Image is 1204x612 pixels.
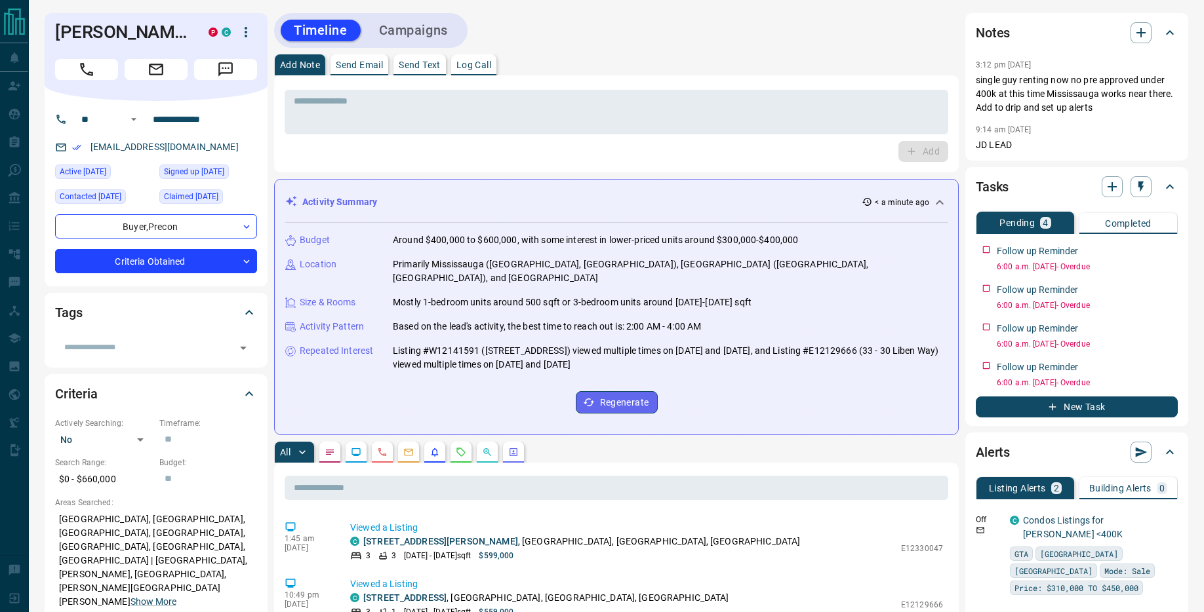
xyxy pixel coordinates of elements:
[55,59,118,80] span: Call
[393,296,752,309] p: Mostly 1-bedroom units around 500 sqft or 3-bedroom units around [DATE]-[DATE] sqft
[997,261,1178,273] p: 6:00 a.m. [DATE] - Overdue
[164,165,224,178] span: Signed up [DATE]
[456,447,466,457] svg: Requests
[456,60,491,69] p: Log Call
[976,436,1178,468] div: Alerts
[72,143,81,152] svg: Email Verified
[55,214,257,239] div: Buyer , Precon
[391,550,396,562] p: 3
[901,543,943,554] p: E12330047
[976,442,1010,463] h2: Alerts
[325,447,335,457] svg: Notes
[285,534,331,543] p: 1:45 am
[55,429,153,450] div: No
[976,396,1178,417] button: New Task
[997,322,1078,335] p: Follow up Reminder
[55,164,153,183] div: Mon Sep 15 2025
[976,176,1009,197] h2: Tasks
[999,218,1035,227] p: Pending
[997,283,1078,297] p: Follow up Reminder
[989,484,1046,493] p: Listing Alerts
[60,190,121,203] span: Contacted [DATE]
[1014,564,1093,577] span: [GEOGRAPHIC_DATA]
[508,447,519,457] svg: Agent Actions
[393,258,948,285] p: Primarily Mississauga ([GEOGRAPHIC_DATA], [GEOGRAPHIC_DATA]), [GEOGRAPHIC_DATA] ([GEOGRAPHIC_DATA...
[1104,564,1150,577] span: Mode: Sale
[55,383,98,404] h2: Criteria
[1105,219,1152,228] p: Completed
[1040,547,1118,560] span: [GEOGRAPHIC_DATA]
[399,60,441,69] p: Send Text
[366,20,461,41] button: Campaigns
[55,189,153,208] div: Tue Sep 09 2025
[55,457,153,469] p: Search Range:
[60,165,106,178] span: Active [DATE]
[393,320,701,334] p: Based on the lead's activity, the best time to reach out is: 2:00 AM - 4:00 AM
[300,320,364,334] p: Activity Pattern
[55,378,257,410] div: Criteria
[55,297,257,328] div: Tags
[350,537,359,546] div: condos.ca
[55,417,153,429] p: Actively Searching:
[280,448,291,457] p: All
[55,469,153,490] p: $0 - $660,000
[159,164,257,183] div: Tue Sep 27 2022
[222,28,231,37] div: condos.ca
[393,233,798,247] p: Around $400,000 to $600,000, with some interest in lower-priced units around $300,000-$400,000
[997,244,1078,258] p: Follow up Reminder
[1014,581,1138,594] span: Price: $310,000 TO $450,000
[194,59,257,80] span: Message
[159,189,257,208] div: Fri Dec 01 2023
[363,536,518,546] a: [STREET_ADDRESS][PERSON_NAME]
[1054,484,1059,493] p: 2
[976,526,985,535] svg: Email
[997,360,1078,374] p: Follow up Reminder
[55,497,257,508] p: Areas Searched:
[234,339,252,357] button: Open
[351,447,361,457] svg: Lead Browsing Activity
[350,577,943,591] p: Viewed a Listing
[976,138,1178,152] p: JD LEAD
[159,457,257,469] p: Budget:
[363,592,447,603] a: [STREET_ADDRESS]
[302,195,377,209] p: Activity Summary
[377,447,388,457] svg: Calls
[430,447,440,457] svg: Listing Alerts
[482,447,492,457] svg: Opportunities
[1089,484,1152,493] p: Building Alerts
[164,190,218,203] span: Claimed [DATE]
[130,595,176,609] button: Show More
[126,111,142,127] button: Open
[976,171,1178,202] div: Tasks
[479,550,513,562] p: $599,000
[90,142,239,152] a: [EMAIL_ADDRESS][DOMAIN_NAME]
[159,417,257,429] p: Timeframe:
[1159,484,1165,493] p: 0
[976,73,1178,115] p: single guy renting now no pre approved under 400k at this time Mississauga works near there. Add ...
[1043,218,1048,227] p: 4
[285,190,948,214] div: Activity Summary< a minute ago
[280,60,320,69] p: Add Note
[997,377,1178,389] p: 6:00 a.m. [DATE] - Overdue
[976,17,1178,48] div: Notes
[300,258,336,271] p: Location
[363,591,729,605] p: , [GEOGRAPHIC_DATA], [GEOGRAPHIC_DATA], [GEOGRAPHIC_DATA]
[281,20,361,41] button: Timeline
[1014,547,1028,560] span: GTA
[1010,516,1019,525] div: condos.ca
[901,599,943,611] p: E12129666
[209,28,218,37] div: property.ca
[997,338,1178,350] p: 6:00 a.m. [DATE] - Overdue
[1023,515,1123,539] a: Condos Listings for [PERSON_NAME] <400K
[976,125,1032,134] p: 9:14 am [DATE]
[285,600,331,609] p: [DATE]
[404,550,471,562] p: [DATE] - [DATE] sqft
[403,447,414,457] svg: Emails
[285,590,331,600] p: 10:49 pm
[976,60,1032,69] p: 3:12 pm [DATE]
[976,22,1010,43] h2: Notes
[285,543,331,552] p: [DATE]
[976,514,1002,526] p: Off
[55,302,82,323] h2: Tags
[300,296,356,309] p: Size & Rooms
